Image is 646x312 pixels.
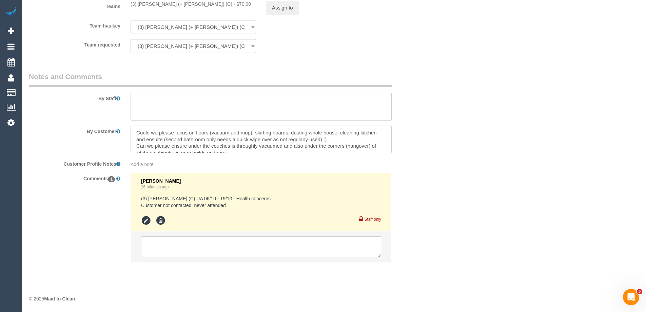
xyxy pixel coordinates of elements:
label: Comments [24,173,125,182]
span: [PERSON_NAME] [141,178,181,184]
iframe: Intercom live chat [623,289,639,305]
label: By Staff [24,93,125,102]
label: By Customer [24,126,125,135]
span: 1 [108,176,115,182]
label: Team requested [24,39,125,48]
div: © 2025 [29,295,639,302]
a: 26 minutes ago [141,185,169,189]
small: Staff only [365,217,381,222]
span: Add a note [131,162,154,167]
div: 2 hours x $35.00/hour [131,1,256,7]
label: Team has key [24,20,125,29]
img: Automaid Logo [4,7,18,16]
strong: Maid to Clean [44,296,75,301]
span: 5 [637,289,642,294]
label: Customer Profile Notes [24,158,125,167]
pre: (3) [PERSON_NAME] (C) UA 06/10 - 19/10 - Health concerns Customer not contacted. never attended [141,195,381,209]
button: Assign to [266,1,299,15]
legend: Notes and Comments [29,72,392,87]
label: Teams [24,1,125,10]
